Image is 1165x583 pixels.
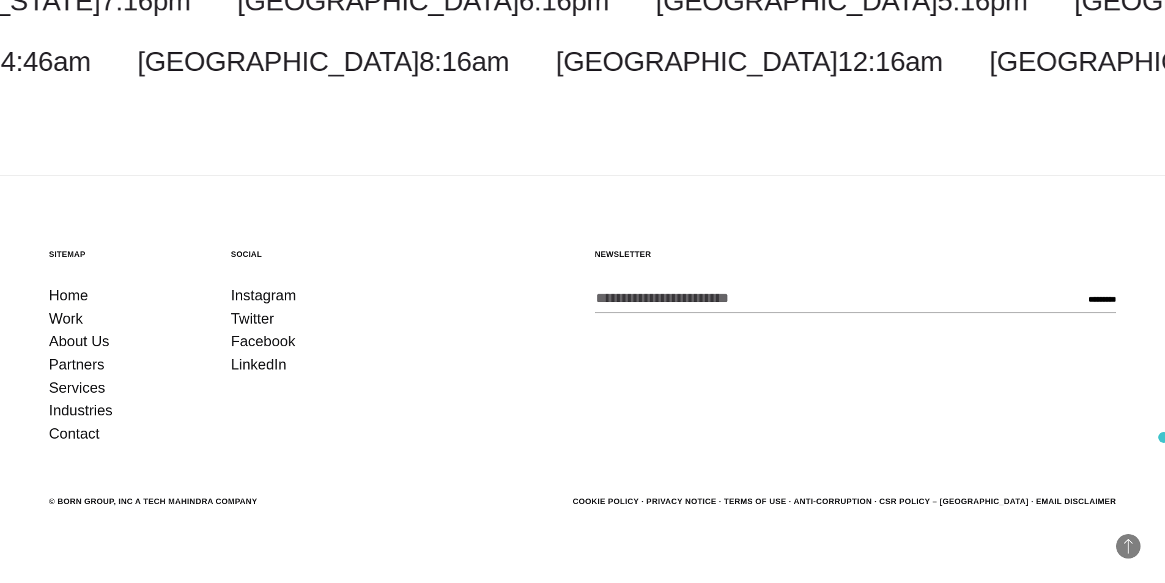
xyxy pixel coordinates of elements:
[231,284,297,307] a: Instagram
[49,330,109,353] a: About Us
[49,249,207,259] h5: Sitemap
[49,307,83,330] a: Work
[49,422,100,445] a: Contact
[231,353,287,376] a: LinkedIn
[794,497,872,506] a: Anti-Corruption
[1036,497,1116,506] a: Email Disclaimer
[572,497,638,506] a: Cookie Policy
[49,353,105,376] a: Partners
[231,307,275,330] a: Twitter
[231,249,389,259] h5: Social
[646,497,717,506] a: Privacy Notice
[1,46,91,77] span: 4:46am
[138,46,509,77] a: [GEOGRAPHIC_DATA]8:16am
[838,46,943,77] span: 12:16am
[49,399,113,422] a: Industries
[595,249,1117,259] h5: Newsletter
[1116,534,1141,559] button: Back to Top
[419,46,509,77] span: 8:16am
[231,330,295,353] a: Facebook
[49,284,88,307] a: Home
[556,46,943,77] a: [GEOGRAPHIC_DATA]12:16am
[724,497,786,506] a: Terms of Use
[879,497,1029,506] a: CSR POLICY – [GEOGRAPHIC_DATA]
[49,496,257,508] div: © BORN GROUP, INC A Tech Mahindra Company
[49,376,105,399] a: Services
